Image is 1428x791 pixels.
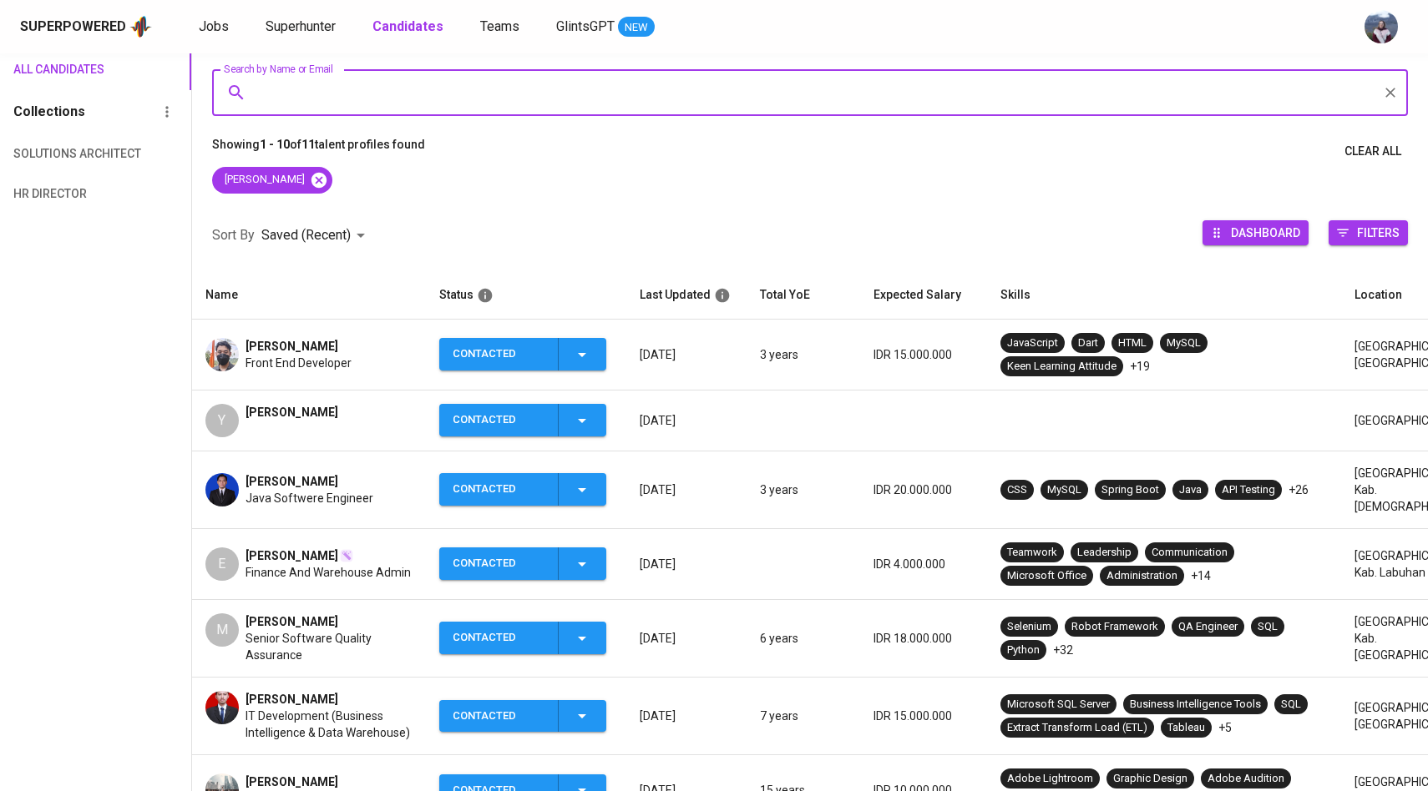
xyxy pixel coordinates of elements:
p: +14 [1191,567,1211,584]
span: Finance And Warehouse Admin [246,564,411,581]
button: Contacted [439,404,606,436]
div: JavaScript [1007,335,1058,351]
span: Filters [1357,221,1400,244]
div: Microsoft SQL Server [1007,697,1110,713]
a: Teams [480,17,523,38]
span: [PERSON_NAME] [246,473,338,490]
p: [DATE] [640,346,733,363]
span: NEW [618,19,655,36]
div: Communication [1152,545,1228,561]
span: [PERSON_NAME] [246,338,338,355]
div: Tableau [1167,720,1205,736]
img: e83c85a115bc42000663e6520e52bc36.jpg [205,473,239,506]
div: SQL [1281,697,1301,713]
span: Teams [480,18,519,34]
span: IT Development (Business Intelligence & Data Warehouse) [246,708,413,741]
div: Dart [1078,335,1098,351]
p: 3 years [760,481,847,498]
div: Selenium [1007,619,1051,635]
p: 3 years [760,346,847,363]
p: IDR 18.000.000 [874,630,974,647]
span: [PERSON_NAME] [246,773,338,790]
div: Contacted [453,338,544,370]
div: QA Engineer [1178,619,1238,635]
div: Keen Learning Attitude [1007,359,1117,375]
div: Administration [1106,568,1177,584]
img: magic_wand.svg [340,549,353,562]
span: Front End Developer [246,355,352,371]
button: Dashboard [1203,220,1309,245]
div: Teamwork [1007,545,1057,561]
button: Contacted [439,547,606,580]
a: Candidates [372,17,447,38]
p: [DATE] [640,708,733,724]
img: 1f4546de671c67be8c85d9b46c4f4548.jpg [205,691,239,724]
b: 1 - 10 [260,138,290,151]
button: Clear All [1338,136,1408,167]
th: Expected Salary [860,271,987,320]
p: Showing of talent profiles found [212,136,425,167]
b: Candidates [372,18,443,34]
th: Skills [987,271,1341,320]
div: HTML [1118,335,1147,351]
div: MySQL [1047,482,1081,498]
div: Spring Boot [1101,482,1159,498]
div: Python [1007,642,1040,658]
p: Sort By [212,225,255,245]
p: 6 years [760,630,847,647]
th: Status [426,271,626,320]
div: Contacted [453,547,544,580]
p: +19 [1130,358,1150,375]
a: Superpoweredapp logo [20,14,152,39]
div: Adobe Lightroom [1007,771,1093,787]
button: Filters [1329,220,1408,245]
span: [PERSON_NAME] [246,613,338,630]
div: CSS [1007,482,1027,498]
span: Java Softwere Engineer [246,490,373,506]
div: Leadership [1077,545,1132,561]
div: Java [1179,482,1202,498]
button: Contacted [439,473,606,506]
p: [DATE] [640,630,733,647]
h6: Collections [13,100,85,123]
div: Contacted [453,700,544,733]
p: IDR 20.000.000 [874,481,974,498]
span: [PERSON_NAME] [246,691,338,708]
span: HR Director [13,184,104,204]
p: +5 [1218,719,1232,736]
p: [DATE] [640,481,733,498]
div: [PERSON_NAME] [212,167,332,194]
p: Saved (Recent) [261,225,351,245]
a: Superhunter [266,17,339,38]
img: bbbaed5327abc4ee1412cd9d71bc6f1c.jpg [205,338,239,371]
div: Business Intelligence Tools [1130,697,1261,713]
div: API Testing [1222,482,1275,498]
span: All Candidates [13,59,104,80]
div: M [205,613,239,647]
th: Last Updated [626,271,747,320]
p: IDR 15.000.000 [874,708,974,724]
span: Solutions Architect [13,144,104,164]
img: app logo [129,14,152,39]
div: SQL [1258,619,1278,635]
p: [DATE] [640,556,733,572]
div: Microsoft Office [1007,568,1086,584]
span: Superhunter [266,18,336,34]
div: Contacted [453,404,544,436]
p: [DATE] [640,412,733,429]
a: GlintsGPT NEW [556,17,655,38]
div: Saved (Recent) [261,220,371,251]
img: christine.raharja@glints.com [1365,10,1398,43]
span: [PERSON_NAME] [246,404,338,421]
div: MySQL [1167,335,1201,351]
div: Graphic Design [1113,771,1187,787]
button: Contacted [439,338,606,370]
div: Superpowered [20,18,126,37]
p: +26 [1289,481,1309,498]
div: Contacted [453,622,544,654]
button: Contacted [439,622,606,654]
span: GlintsGPT [556,18,615,34]
button: Clear [1379,81,1402,104]
b: 11 [301,138,315,151]
div: Y [205,404,239,437]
